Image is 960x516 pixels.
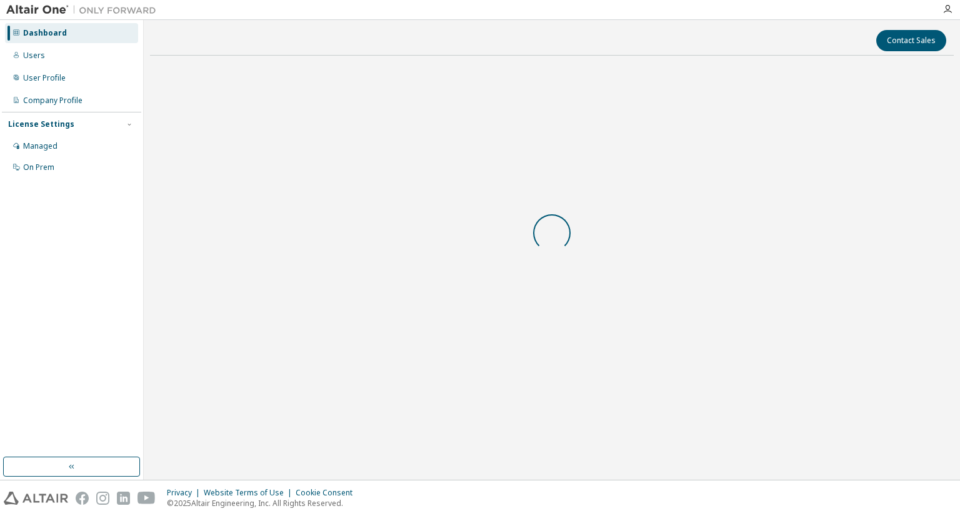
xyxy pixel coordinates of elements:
[296,488,360,498] div: Cookie Consent
[23,96,82,106] div: Company Profile
[8,119,74,129] div: License Settings
[137,492,156,505] img: youtube.svg
[167,498,360,509] p: © 2025 Altair Engineering, Inc. All Rights Reserved.
[6,4,162,16] img: Altair One
[23,51,45,61] div: Users
[876,30,946,51] button: Contact Sales
[117,492,130,505] img: linkedin.svg
[4,492,68,505] img: altair_logo.svg
[23,162,54,172] div: On Prem
[76,492,89,505] img: facebook.svg
[23,73,66,83] div: User Profile
[23,141,57,151] div: Managed
[23,28,67,38] div: Dashboard
[96,492,109,505] img: instagram.svg
[167,488,204,498] div: Privacy
[204,488,296,498] div: Website Terms of Use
